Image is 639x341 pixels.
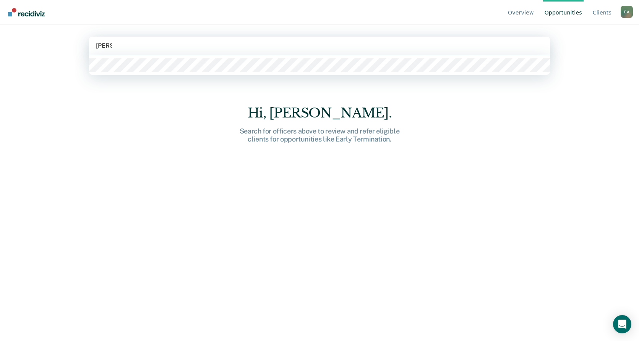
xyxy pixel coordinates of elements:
[197,127,442,143] div: Search for officers above to review and refer eligible clients for opportunities like Early Termi...
[8,8,45,16] img: Recidiviz
[621,6,633,18] div: E A
[621,6,633,18] button: Profile dropdown button
[197,105,442,121] div: Hi, [PERSON_NAME].
[613,315,631,333] div: Open Intercom Messenger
